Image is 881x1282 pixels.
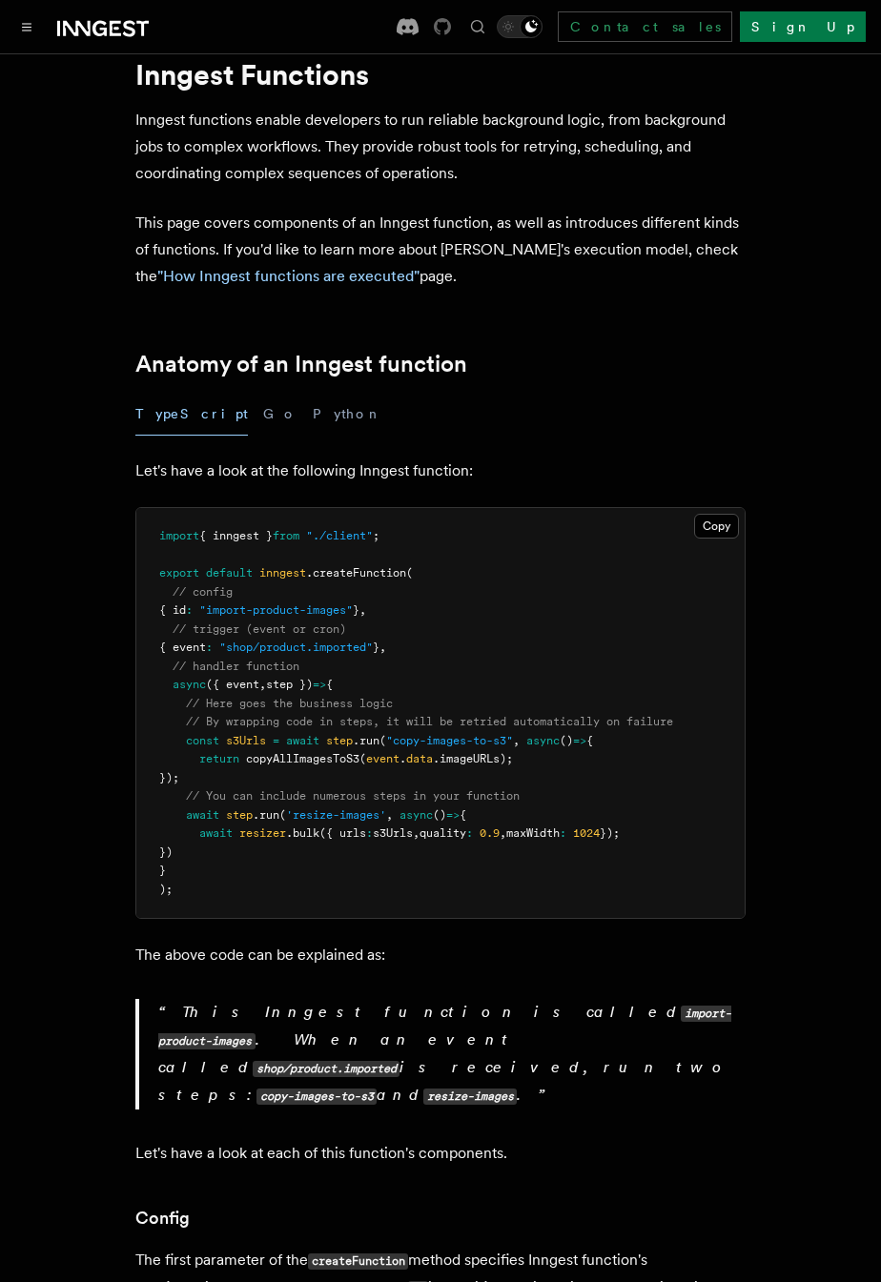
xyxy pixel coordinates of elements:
span: { id [159,603,186,617]
span: .run [253,808,279,822]
span: , [500,826,506,840]
span: { inngest } [199,529,273,542]
span: "copy-images-to-s3" [386,734,513,747]
span: data [406,752,433,765]
span: 'resize-images' [286,808,386,822]
span: async [526,734,560,747]
span: : [186,603,193,617]
a: Anatomy of an Inngest function [135,351,467,377]
span: { [586,734,593,747]
button: TypeScript [135,393,248,436]
span: // Here goes the business logic [186,697,393,710]
button: Copy [694,514,739,539]
span: }) [159,845,173,859]
span: from [273,529,299,542]
span: // handler function [173,660,299,673]
span: } [373,641,379,654]
span: "import-product-images" [199,603,353,617]
span: ; [373,529,379,542]
span: await [186,808,219,822]
p: Let's have a look at each of this function's components. [135,1140,746,1167]
span: { [460,808,466,822]
span: step [326,734,353,747]
span: step [226,808,253,822]
span: = [273,734,279,747]
span: ( [359,752,366,765]
code: shop/product.imported [253,1061,400,1077]
span: const [186,734,219,747]
code: resize-images [423,1089,517,1105]
p: This Inngest function is called . When an event called is received, run two steps: and . [158,999,746,1109]
span: => [446,808,460,822]
span: event [366,752,400,765]
span: return [199,752,239,765]
span: ({ event [206,678,259,691]
span: copyAllImagesToS3 [246,752,359,765]
span: // trigger (event or cron) [173,622,346,636]
span: .createFunction [306,566,406,580]
a: "How Inngest functions are executed" [157,267,420,285]
span: () [560,734,573,747]
span: { event [159,641,206,654]
code: copy-images-to-s3 [256,1089,377,1105]
span: .bulk [286,826,319,840]
button: Toggle navigation [15,15,38,38]
button: Go [263,393,297,436]
span: async [400,808,433,822]
span: async [173,678,206,691]
span: s3Urls [373,826,413,840]
span: : [466,826,473,840]
span: export [159,566,199,580]
span: } [159,864,166,877]
span: inngest [259,566,306,580]
span: => [313,678,326,691]
span: await [286,734,319,747]
p: This page covers components of an Inngest function, as well as introduces different kinds of func... [135,210,746,290]
span: maxWidth [506,826,560,840]
span: ({ urls [319,826,366,840]
span: "shop/product.imported" [219,641,373,654]
p: The above code can be explained as: [135,942,746,968]
span: ( [279,808,286,822]
span: ( [406,566,413,580]
span: ); [159,883,173,896]
span: . [400,752,406,765]
span: import [159,529,199,542]
span: s3Urls [226,734,266,747]
span: resizer [239,826,286,840]
span: // You can include numerous steps in your function [186,789,520,803]
button: Python [313,393,382,436]
span: }); [600,826,620,840]
h1: Inngest Functions [135,57,746,92]
span: , [259,678,266,691]
span: , [413,826,420,840]
span: default [206,566,253,580]
span: : [560,826,566,840]
button: Toggle dark mode [497,15,543,38]
span: => [573,734,586,747]
p: Inngest functions enable developers to run reliable background logic, from background jobs to com... [135,107,746,187]
span: }); [159,771,179,784]
code: createFunction [308,1253,408,1270]
a: Sign Up [740,11,866,42]
span: : [366,826,373,840]
span: step }) [266,678,313,691]
span: // config [173,585,233,599]
span: await [199,826,233,840]
button: Find something... [466,15,489,38]
p: Let's have a look at the following Inngest function: [135,458,746,484]
code: import-product-images [158,1006,731,1049]
span: , [386,808,393,822]
span: 1024 [573,826,600,840]
span: , [359,603,366,617]
span: , [513,734,520,747]
span: () [433,808,446,822]
span: , [379,641,386,654]
span: : [206,641,213,654]
span: .run [353,734,379,747]
span: } [353,603,359,617]
span: "./client" [306,529,373,542]
span: { [326,678,333,691]
span: // By wrapping code in steps, it will be retried automatically on failure [186,715,673,728]
a: Contact sales [558,11,732,42]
